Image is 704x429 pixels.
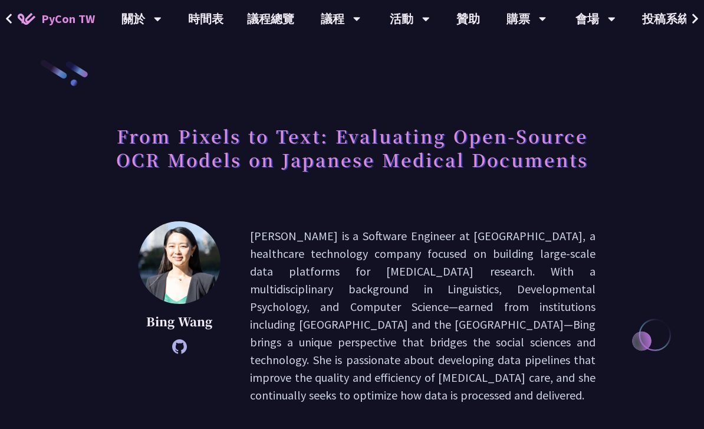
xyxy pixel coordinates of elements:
[250,227,596,404] p: [PERSON_NAME] is a Software Engineer at [GEOGRAPHIC_DATA], a healthcare technology company focuse...
[18,13,35,25] img: Home icon of PyCon TW 2025
[6,4,107,34] a: PyCon TW
[138,313,221,330] p: Bing Wang
[41,10,95,28] span: PyCon TW
[138,221,221,304] img: Bing Wang
[108,118,596,177] h1: From Pixels to Text: Evaluating Open-Source OCR Models on Japanese Medical Documents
